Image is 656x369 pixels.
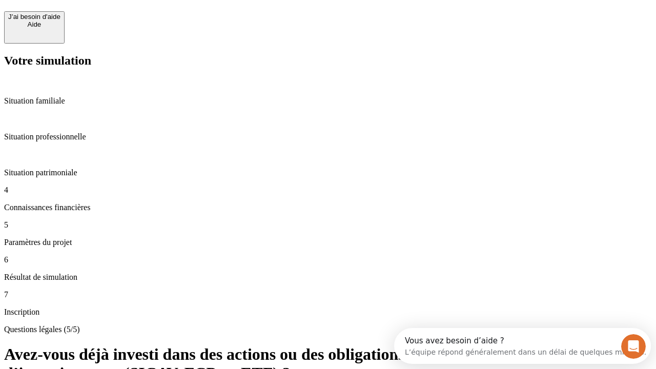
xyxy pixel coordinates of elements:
[4,203,652,212] p: Connaissances financières
[11,17,252,28] div: L’équipe répond généralement dans un délai de quelques minutes.
[4,168,652,177] p: Situation patrimoniale
[621,334,646,359] iframe: Intercom live chat
[4,54,652,68] h2: Votre simulation
[4,238,652,247] p: Paramètres du projet
[4,132,652,141] p: Situation professionnelle
[11,9,252,17] div: Vous avez besoin d’aide ?
[4,220,652,230] p: 5
[4,273,652,282] p: Résultat de simulation
[4,307,652,317] p: Inscription
[8,13,60,20] div: J’ai besoin d'aide
[4,96,652,106] p: Situation familiale
[8,20,60,28] div: Aide
[4,186,652,195] p: 4
[4,11,65,44] button: J’ai besoin d'aideAide
[4,255,652,264] p: 6
[394,328,651,364] iframe: Intercom live chat discovery launcher
[4,4,282,32] div: Ouvrir le Messenger Intercom
[4,325,652,334] p: Questions légales (5/5)
[4,290,652,299] p: 7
